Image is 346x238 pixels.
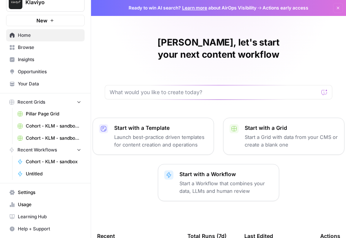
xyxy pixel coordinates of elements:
[26,110,81,117] span: Pillar Page Grid
[6,211,85,223] a: Learning Hub
[17,147,57,153] span: Recent Workflows
[6,186,85,199] a: Settings
[158,164,279,201] button: Start with a WorkflowStart a Workflow that combines your data, LLMs and human review
[26,170,81,177] span: Untitled
[114,133,208,148] p: Launch best-practice driven templates for content creation and operations
[14,120,85,132] a: Cohort - KLM - sandbox Grid
[26,135,81,142] span: Cohort - KLM - sandbox Grid (1)
[18,56,81,63] span: Insights
[18,213,81,220] span: Learning Hub
[6,199,85,211] a: Usage
[36,17,47,24] span: New
[105,36,332,61] h1: [PERSON_NAME], let's start your next content workflow
[18,68,81,75] span: Opportunities
[18,201,81,208] span: Usage
[179,170,273,178] p: Start with a Workflow
[26,158,81,165] span: Cohort - KLM - sandbox
[18,225,81,232] span: Help + Support
[18,44,81,51] span: Browse
[93,118,214,155] button: Start with a TemplateLaunch best-practice driven templates for content creation and operations
[6,15,85,26] button: New
[14,168,85,180] a: Untitled
[6,223,85,235] button: Help + Support
[6,29,85,41] a: Home
[129,5,256,11] span: Ready to win AI search? about AirOps Visibility
[114,124,208,132] p: Start with a Template
[182,5,207,11] a: Learn more
[6,78,85,90] a: Your Data
[223,118,344,155] button: Start with a GridStart a Grid with data from your CMS or create a blank one
[179,180,273,195] p: Start a Workflow that combines your data, LLMs and human review
[18,32,81,39] span: Home
[245,133,338,148] p: Start a Grid with data from your CMS or create a blank one
[6,96,85,108] button: Recent Grids
[14,132,85,144] a: Cohort - KLM - sandbox Grid (1)
[6,41,85,54] a: Browse
[14,156,85,168] a: Cohort - KLM - sandbox
[6,54,85,66] a: Insights
[6,144,85,156] button: Recent Workflows
[17,99,45,106] span: Recent Grids
[110,88,318,96] input: What would you like to create today?
[18,80,81,87] span: Your Data
[18,189,81,196] span: Settings
[263,5,308,11] span: Actions early access
[26,123,81,129] span: Cohort - KLM - sandbox Grid
[245,124,338,132] p: Start with a Grid
[6,66,85,78] a: Opportunities
[14,108,85,120] a: Pillar Page Grid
